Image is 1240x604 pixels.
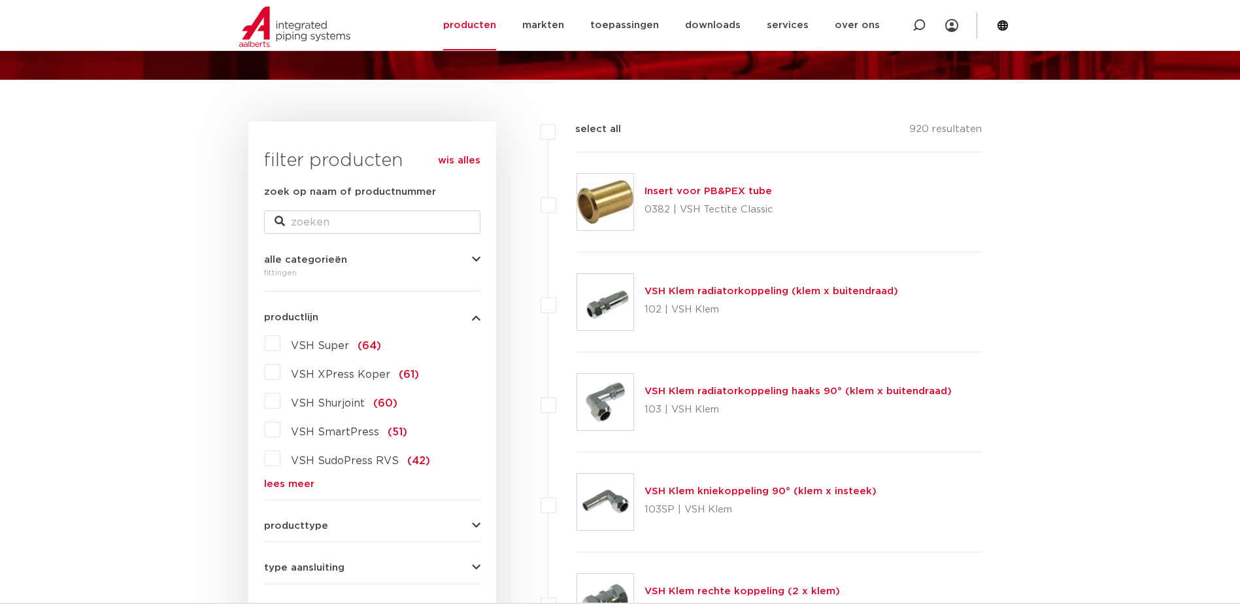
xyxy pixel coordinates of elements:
img: Thumbnail for VSH Klem radiatorkoppeling (klem x buitendraad) [577,274,633,330]
input: zoeken [264,210,480,234]
span: (51) [388,427,407,437]
span: VSH SudoPress RVS [291,456,399,466]
label: select all [556,122,621,137]
a: VSH Klem radiatorkoppeling (klem x buitendraad) [645,286,898,296]
h3: filter producten [264,148,480,174]
span: type aansluiting [264,563,344,573]
span: alle categorieën [264,255,347,265]
button: type aansluiting [264,563,480,573]
a: VSH Klem radiatorkoppeling haaks 90° (klem x buitendraad) [645,386,952,396]
a: VSH Klem kniekoppeling 90° (klem x insteek) [645,486,877,496]
span: producttype [264,521,328,531]
span: VSH Super [291,341,349,351]
p: 920 resultaten [909,122,982,142]
div: fittingen [264,265,480,280]
span: (60) [373,398,397,409]
span: VSH SmartPress [291,427,379,437]
a: Insert voor PB&PEX tube [645,186,772,196]
img: Thumbnail for Insert voor PB&PEX tube [577,174,633,230]
a: wis alles [438,153,480,169]
span: productlijn [264,312,318,322]
p: 102 | VSH Klem [645,299,898,320]
a: lees meer [264,479,480,489]
span: (61) [399,369,419,380]
label: zoek op naam of productnummer [264,184,436,200]
span: (64) [358,341,381,351]
p: 0382 | VSH Tectite Classic [645,199,773,220]
a: VSH Klem rechte koppeling (2 x klem) [645,586,840,596]
button: producttype [264,521,480,531]
button: productlijn [264,312,480,322]
span: (42) [407,456,430,466]
img: Thumbnail for VSH Klem radiatorkoppeling haaks 90° (klem x buitendraad) [577,374,633,430]
button: alle categorieën [264,255,480,265]
span: VSH XPress Koper [291,369,390,380]
span: VSH Shurjoint [291,398,365,409]
p: 103SP | VSH Klem [645,499,877,520]
p: 103 | VSH Klem [645,399,952,420]
img: Thumbnail for VSH Klem kniekoppeling 90° (klem x insteek) [577,474,633,530]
